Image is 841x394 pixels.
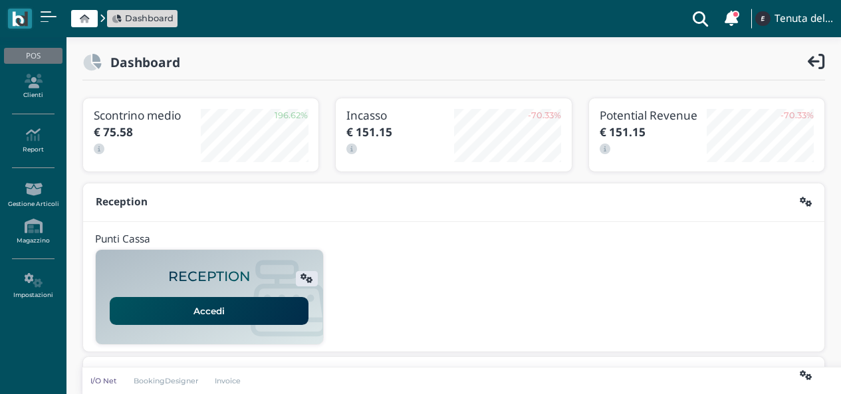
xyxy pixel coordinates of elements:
a: Impostazioni [4,268,62,304]
img: ... [755,11,770,26]
h2: Dashboard [102,55,180,69]
p: I/O Net [90,375,117,386]
a: Invoice [207,375,250,386]
a: Clienti [4,68,62,105]
a: Gestione Articoli [4,177,62,213]
b: Reception [96,195,148,209]
iframe: Help widget launcher [747,353,830,383]
h2: RECEPTION [168,269,251,284]
h4: Punti Cassa [95,234,150,245]
h3: Scontrino medio [94,109,201,122]
a: BookingDesigner [125,375,207,386]
h4: Tenuta del Barco [775,13,833,25]
a: Report [4,122,62,159]
div: POS [4,48,62,64]
b: € 151.15 [600,124,646,140]
b: € 75.58 [94,124,133,140]
a: Dashboard [112,12,174,25]
h3: Incasso [346,109,453,122]
img: logo [12,11,27,27]
b: € 151.15 [346,124,392,140]
span: Dashboard [125,12,174,25]
a: Accedi [110,297,308,325]
a: ... Tenuta del Barco [753,3,833,35]
h3: Potential Revenue [600,109,707,122]
a: Magazzino [4,213,62,250]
